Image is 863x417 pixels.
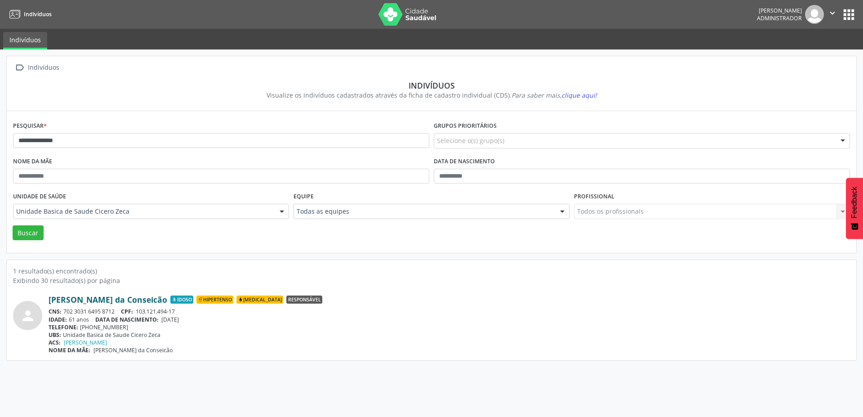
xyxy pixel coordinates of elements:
[49,316,67,323] span: IDADE:
[13,61,26,74] i: 
[13,155,52,169] label: Nome da mãe
[196,296,233,304] span: Hipertenso
[297,207,551,216] span: Todas as equipes
[850,187,859,218] span: Feedback
[434,155,495,169] label: Data de nascimento
[93,346,173,354] span: [PERSON_NAME] da Conseicão
[561,91,597,99] span: clique aqui!
[13,266,850,276] div: 1 resultado(s) encontrado(s)
[434,119,497,133] label: Grupos prioritários
[294,190,314,204] label: Equipe
[49,308,62,315] span: CNS:
[574,190,614,204] label: Profissional
[170,296,193,304] span: Idoso
[49,346,90,354] span: NOME DA MÃE:
[49,295,167,305] a: [PERSON_NAME] da Conseicão
[805,5,824,24] img: img
[161,316,179,323] span: [DATE]
[95,316,159,323] span: DATA DE NASCIMENTO:
[19,90,844,100] div: Visualize os indivíduos cadastrados através da ficha de cadastro individual (CDS).
[49,331,61,339] span: UBS:
[827,8,837,18] i: 
[13,61,61,74] a:  Indivíduos
[236,296,283,304] span: [MEDICAL_DATA]
[49,331,850,339] div: Unidade Basica de Saude Cicero Zeca
[13,225,44,241] button: Buscar
[824,5,841,24] button: 
[16,207,271,216] span: Unidade Basica de Saude Cicero Zeca
[20,308,36,324] i: person
[121,308,133,315] span: CPF:
[49,323,850,331] div: [PHONE_NUMBER]
[136,308,175,315] span: 103.121.494-17
[437,136,504,145] span: Selecione o(s) grupo(s)
[757,14,802,22] span: Administrador
[3,32,47,49] a: Indivíduos
[13,119,47,133] label: Pesquisar
[13,190,66,204] label: Unidade de saúde
[49,316,850,323] div: 61 anos
[24,10,52,18] span: Indivíduos
[6,7,52,22] a: Indivíduos
[841,7,857,22] button: apps
[49,323,78,331] span: TELEFONE:
[19,81,844,90] div: Indivíduos
[846,178,863,239] button: Feedback - Mostrar pesquisa
[49,339,61,346] span: ACS:
[512,91,597,99] i: Para saber mais,
[286,296,322,304] span: Responsável
[49,308,850,315] div: 702 3031 6495 8712
[64,339,107,346] a: [PERSON_NAME]
[13,276,850,285] div: Exibindo 30 resultado(s) por página
[757,7,802,14] div: [PERSON_NAME]
[26,61,61,74] div: Indivíduos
